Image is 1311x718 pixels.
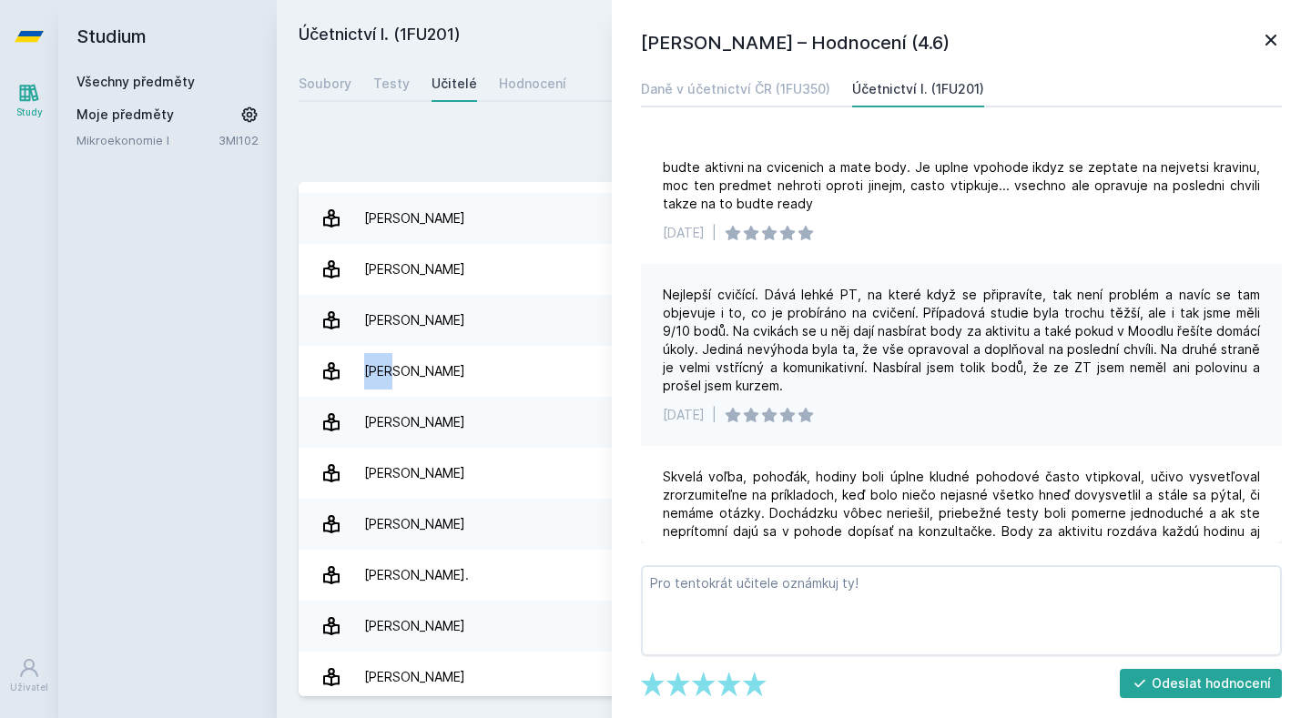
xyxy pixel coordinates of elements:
a: [PERSON_NAME] 8 hodnocení 4.6 [299,346,1289,397]
div: | [712,406,716,424]
div: [DATE] [663,224,705,242]
div: [PERSON_NAME]. [364,557,469,593]
div: [PERSON_NAME] [364,302,465,339]
div: Nejlepší cvičící. Dává lehké PT, na které když se připravíte, tak není problém a navíc se tam obj... [663,286,1260,395]
button: Odeslat hodnocení [1120,669,1283,698]
div: [PERSON_NAME] [364,404,465,440]
div: Testy [373,75,410,93]
div: [PERSON_NAME] [364,506,465,542]
div: [PERSON_NAME] [364,455,465,491]
a: Testy [373,66,410,102]
a: Soubory [299,66,351,102]
a: [PERSON_NAME] 4 hodnocení 4.3 [299,448,1289,499]
a: [PERSON_NAME] 2 hodnocení 4.5 [299,652,1289,703]
div: Uživatel [10,681,48,694]
a: [PERSON_NAME] 5 hodnocení 3.2 [299,601,1289,652]
a: Hodnocení [499,66,566,102]
a: [PERSON_NAME] 4 hodnocení 4.0 [299,397,1289,448]
div: [PERSON_NAME] [364,353,465,389]
a: Study [4,73,55,128]
a: [PERSON_NAME] 20 hodnocení 4.5 [299,295,1289,346]
a: [PERSON_NAME] 2 hodnocení 3.5 [299,193,1289,244]
div: [PERSON_NAME] [364,251,465,288]
div: Soubory [299,75,351,93]
div: Skvelá voľba, pohoďák, hodiny boli úplne kludné pohodové často vtipkoval, učivo vysvetľoval zrorz... [663,468,1260,595]
div: [PERSON_NAME] [364,608,465,644]
span: Moje předměty [76,106,174,124]
h2: Účetnictví I. (1FU201) [299,22,1085,51]
div: [PERSON_NAME] [364,200,465,237]
div: budte aktivni na cvicenich a mate body. Je uplne vpohode ikdyz se zeptate na nejvetsi kravinu, mo... [663,158,1260,213]
a: Všechny předměty [76,74,195,89]
div: Hodnocení [499,75,566,93]
a: [PERSON_NAME] 5 hodnocení 4.2 [299,499,1289,550]
a: Mikroekonomie I [76,131,218,149]
a: Uživatel [4,648,55,703]
a: Učitelé [432,66,477,102]
a: 3MI102 [218,133,259,147]
div: Study [16,106,43,119]
div: | [712,224,716,242]
a: [PERSON_NAME]. 2 hodnocení 5.0 [299,550,1289,601]
div: Učitelé [432,75,477,93]
a: [PERSON_NAME] 2 hodnocení 4.5 [299,244,1289,295]
div: [DATE] [663,406,705,424]
div: [PERSON_NAME] [364,659,465,695]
